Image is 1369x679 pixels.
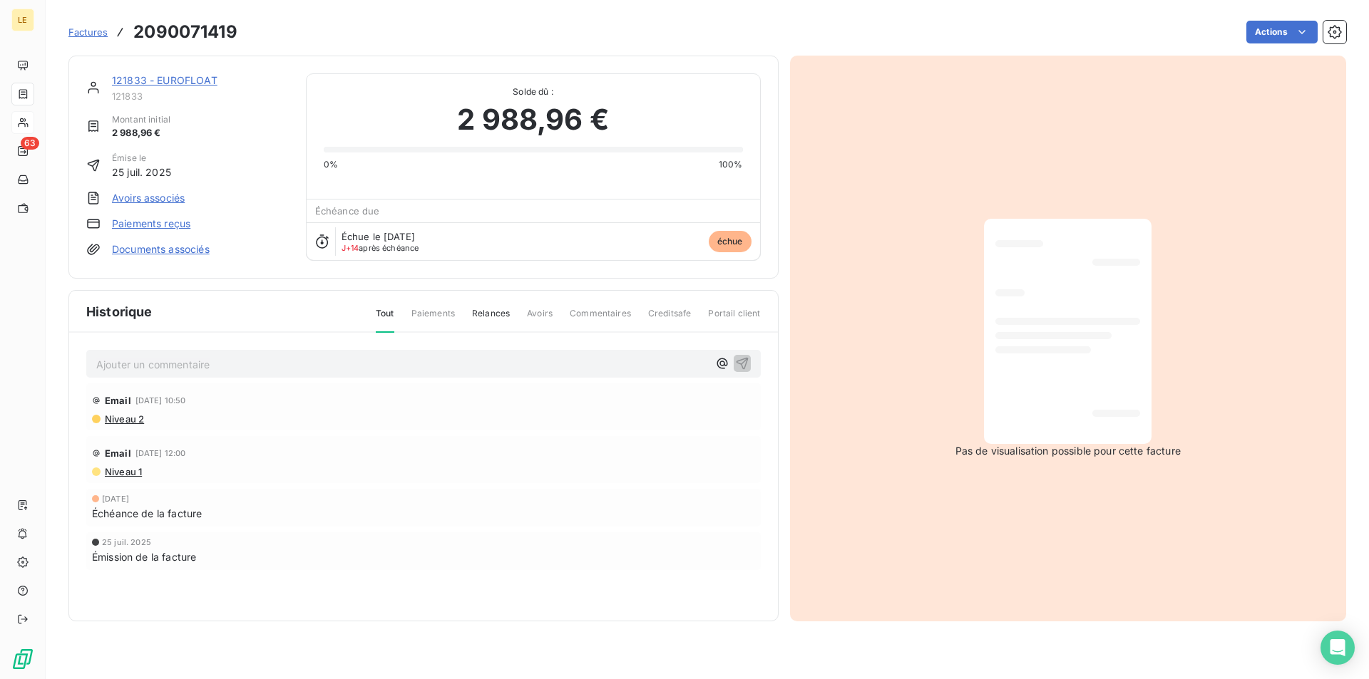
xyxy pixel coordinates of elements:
span: Relances [472,307,510,331]
span: 121833 [112,90,289,102]
span: [DATE] 12:00 [135,449,186,457]
span: J+14 [342,243,359,253]
span: Émission de la facture [92,549,196,564]
span: 63 [21,137,39,150]
span: Niveau 2 [103,413,144,425]
span: Factures [68,26,108,38]
img: Logo LeanPay [11,648,34,670]
a: Paiements reçus [112,217,190,231]
span: Paiements [411,307,455,331]
span: 25 juil. 2025 [112,165,171,180]
a: Documents associés [112,242,210,256]
span: Montant initial [112,113,170,126]
span: Email [105,395,131,406]
span: Email [105,447,131,459]
span: après échéance [342,244,419,252]
span: [DATE] [102,494,129,503]
span: 25 juil. 2025 [102,538,151,546]
div: Open Intercom Messenger [1321,631,1355,665]
button: Actions [1246,21,1318,43]
span: Échéance due [315,205,380,217]
span: Émise le [112,152,171,165]
span: Niveau 1 [103,466,142,477]
span: Échue le [DATE] [342,231,415,242]
span: Pas de visualisation possible pour cette facture [955,444,1181,458]
span: 2 988,96 € [112,126,170,140]
span: Tout [376,307,394,333]
span: 2 988,96 € [457,98,609,141]
span: 0% [324,158,338,171]
h3: 2090071419 [133,19,237,45]
span: Portail client [708,307,760,331]
span: Commentaires [570,307,631,331]
a: 121833 - EUROFLOAT [112,74,217,86]
a: Avoirs associés [112,191,185,205]
span: Creditsafe [648,307,692,331]
span: Échéance de la facture [92,506,202,521]
div: LE [11,9,34,31]
span: échue [709,231,752,252]
span: 100% [719,158,743,171]
a: Factures [68,25,108,39]
span: Avoirs [527,307,553,331]
span: Historique [86,302,153,321]
span: Solde dû : [324,85,743,98]
span: [DATE] 10:50 [135,396,186,405]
